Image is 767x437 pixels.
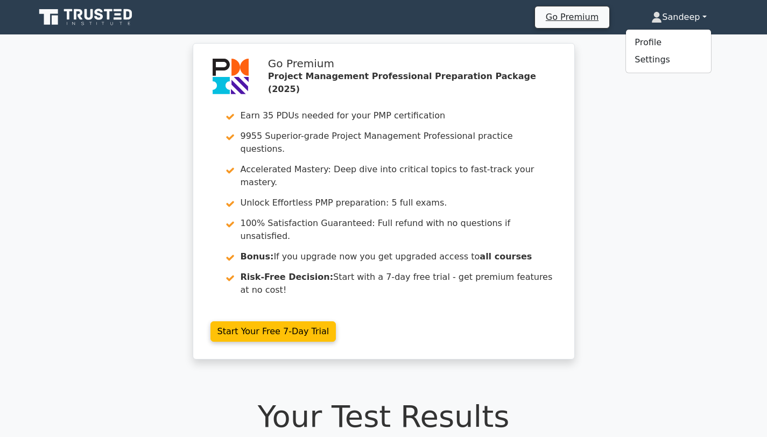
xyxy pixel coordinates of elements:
[626,51,711,68] a: Settings
[35,398,733,434] h1: Your Test Results
[625,29,712,73] ul: Sandeep
[539,10,605,24] a: Go Premium
[626,34,711,51] a: Profile
[210,321,336,342] a: Start Your Free 7-Day Trial
[625,6,732,28] a: Sandeep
